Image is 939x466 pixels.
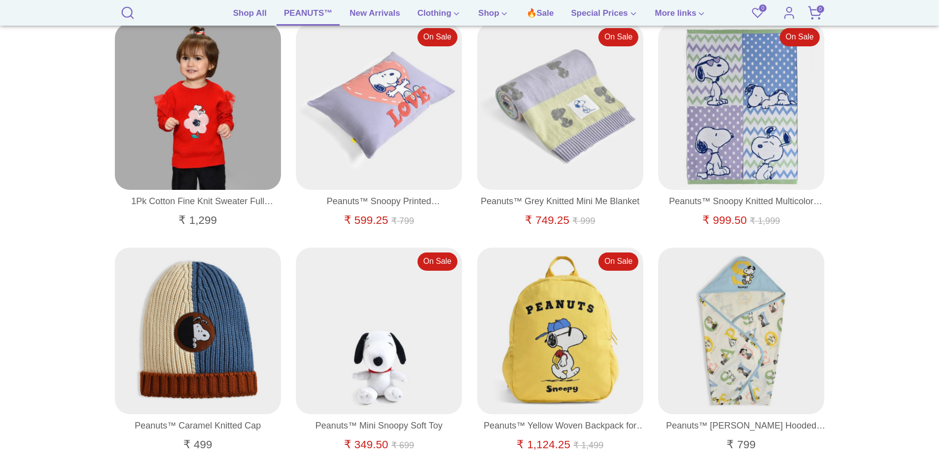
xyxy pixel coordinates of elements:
a: Special Prices [564,7,645,26]
span: ₹ 1,299 [178,214,217,226]
span: ₹ 599.25 [344,214,388,226]
span: On Sale [417,28,457,46]
a: Peanuts™ Caramel Knitted Cap Cap 1 [115,248,281,414]
span: On Sale [598,28,638,46]
a: Peanuts™ Snoopy Viva Knitted Sweater Sweater Full Sleeves 1 [115,23,281,190]
a: PEANUTS™ [277,7,340,26]
a: More links [648,7,714,26]
a: 1Pk Cotton Fine Knit Sweater Full Sleeves [115,194,281,209]
span: ₹ 799 [727,438,756,451]
span: On Sale [598,252,638,271]
a: Peanuts™ Yellow Woven Backpack for Kids [477,419,644,433]
span: On Sale [780,28,820,46]
span: ₹ 749.25 [525,214,569,226]
a: Clothing [410,7,469,26]
span: ₹ 999 [572,216,595,226]
a: 0 [805,3,825,23]
span: ₹ 699 [391,440,414,450]
span: ₹ 349.50 [344,438,388,451]
a: Peanuts™ Terry Hooded Towel Hooded Towel 1 [658,248,825,414]
span: ₹ 999.50 [702,214,747,226]
a: Account [779,3,799,23]
a: Peanuts™ Yellow Woven Backpack for Kids School Bag 2 [477,248,644,414]
a: Peanuts™ Snoopy Knitted Multicolor Blanket Blanket 4 [658,23,825,190]
span: ₹ 1,999 [750,216,780,226]
a: Peanuts™ Snoopy Printed [PERSON_NAME] Pillow [296,194,462,209]
span: On Sale [417,252,457,271]
span: 0 [816,5,825,13]
a: Peanuts™ Grey Knitted Mini Me Blanket [477,194,644,209]
a: Shop All [226,7,274,26]
a: Peanuts™ Snoopy Printed Burrow Pillow Pillow 1 [296,23,462,190]
span: ₹ 1,499 [573,440,603,450]
span: ₹ 499 [183,438,212,451]
a: New Arrivals [342,7,407,26]
a: Peanuts™ Mini Snoopy Soft Toy [296,419,462,433]
a: Peanuts™ Caramel Knitted Cap [115,419,281,433]
a: Peanuts™ Grey Knitted Mini Me Blanket Blanket 2 [477,23,644,190]
span: ₹ 799 [391,216,414,226]
a: Search [118,5,138,15]
a: Shop [471,7,516,26]
span: 0 [759,4,767,12]
a: Peanuts™ Snoopy Knitted Multicolor Blanket [658,194,825,209]
a: 🔥Sale [519,7,561,26]
span: ₹ 1,124.25 [517,438,570,451]
a: Peanuts™ [PERSON_NAME] Hooded Towel [658,419,825,433]
a: Peanuts Mini Snoopy Soft Toy Soft Toys 1 [296,248,462,414]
